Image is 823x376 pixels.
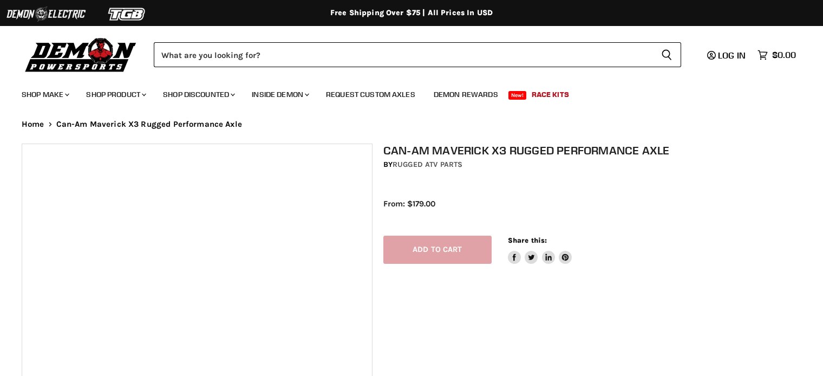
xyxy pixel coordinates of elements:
[752,47,801,63] a: $0.00
[87,4,168,24] img: TGB Logo 2
[14,79,793,106] ul: Main menu
[14,83,76,106] a: Shop Make
[383,144,812,157] h1: Can-Am Maverick X3 Rugged Performance Axle
[772,50,796,60] span: $0.00
[508,91,527,100] span: New!
[508,236,547,244] span: Share this:
[508,236,572,264] aside: Share this:
[56,120,242,129] span: Can-Am Maverick X3 Rugged Performance Axle
[393,160,462,169] a: Rugged ATV Parts
[154,42,652,67] input: Search
[652,42,681,67] button: Search
[718,50,746,61] span: Log in
[155,83,241,106] a: Shop Discounted
[702,50,752,60] a: Log in
[244,83,316,106] a: Inside Demon
[22,120,44,129] a: Home
[524,83,577,106] a: Race Kits
[78,83,153,106] a: Shop Product
[383,159,812,171] div: by
[426,83,506,106] a: Demon Rewards
[383,199,435,209] span: From: $179.00
[5,4,87,24] img: Demon Electric Logo 2
[318,83,423,106] a: Request Custom Axles
[22,35,140,74] img: Demon Powersports
[154,42,681,67] form: Product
